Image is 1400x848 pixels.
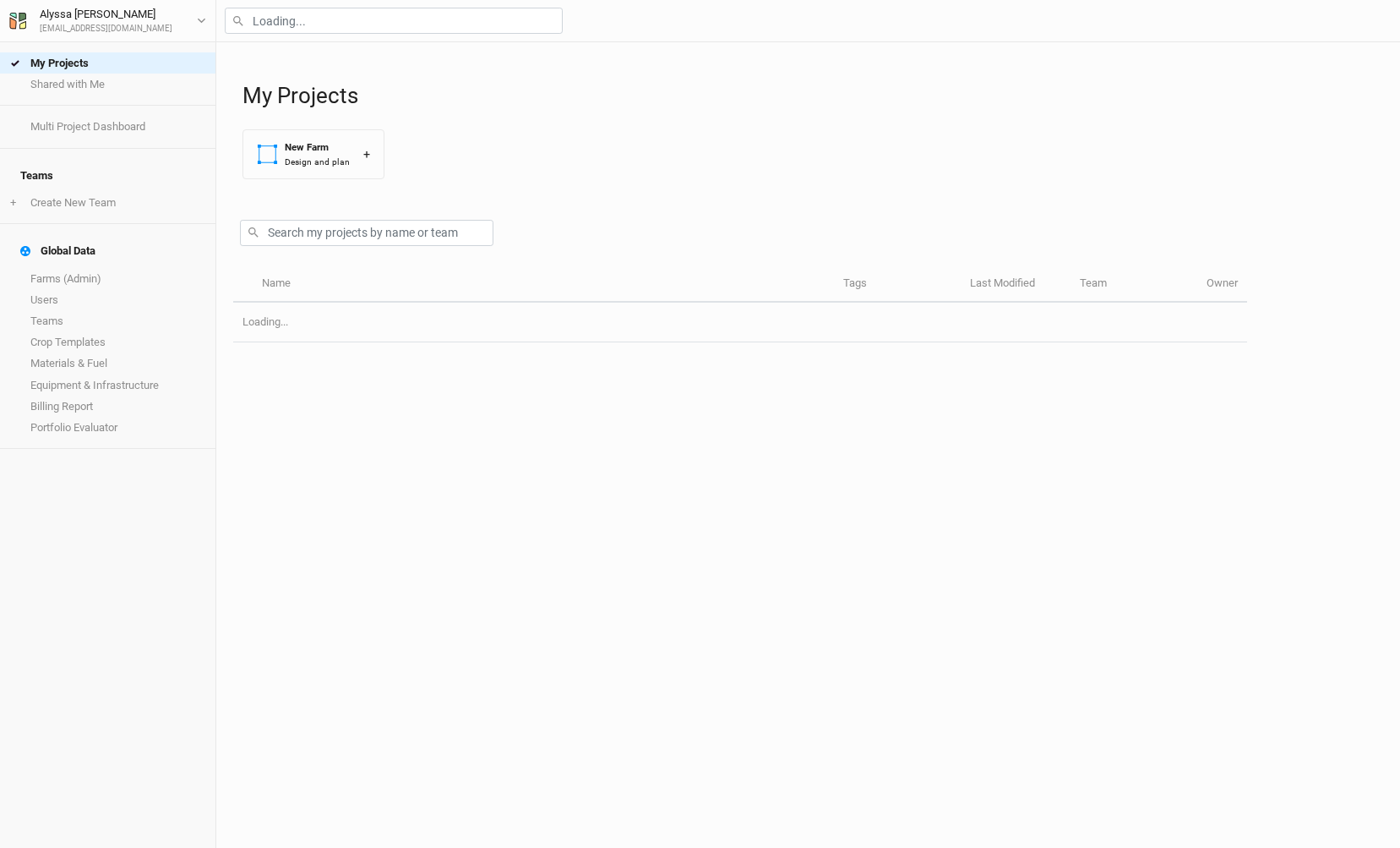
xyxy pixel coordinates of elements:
input: Loading... [225,8,563,34]
h4: Teams [10,159,205,193]
th: Last Modified [961,266,1070,303]
div: Alyssa [PERSON_NAME] [40,6,172,23]
button: New FarmDesign and plan+ [242,129,384,179]
div: New Farm [285,140,350,155]
div: Global Data [20,244,95,258]
div: + [363,145,370,163]
button: Alyssa [PERSON_NAME][EMAIL_ADDRESS][DOMAIN_NAME] [8,5,207,36]
th: Owner [1197,266,1247,303]
td: Loading... [233,303,1247,342]
th: Team [1070,266,1197,303]
div: [EMAIL_ADDRESS][DOMAIN_NAME] [40,23,172,36]
th: Tags [834,266,961,303]
th: Name [252,266,833,303]
div: Design and plan [285,156,350,168]
h1: My Projects [242,83,1383,109]
input: Search my projects by name or team [240,220,493,246]
span: + [10,196,16,210]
